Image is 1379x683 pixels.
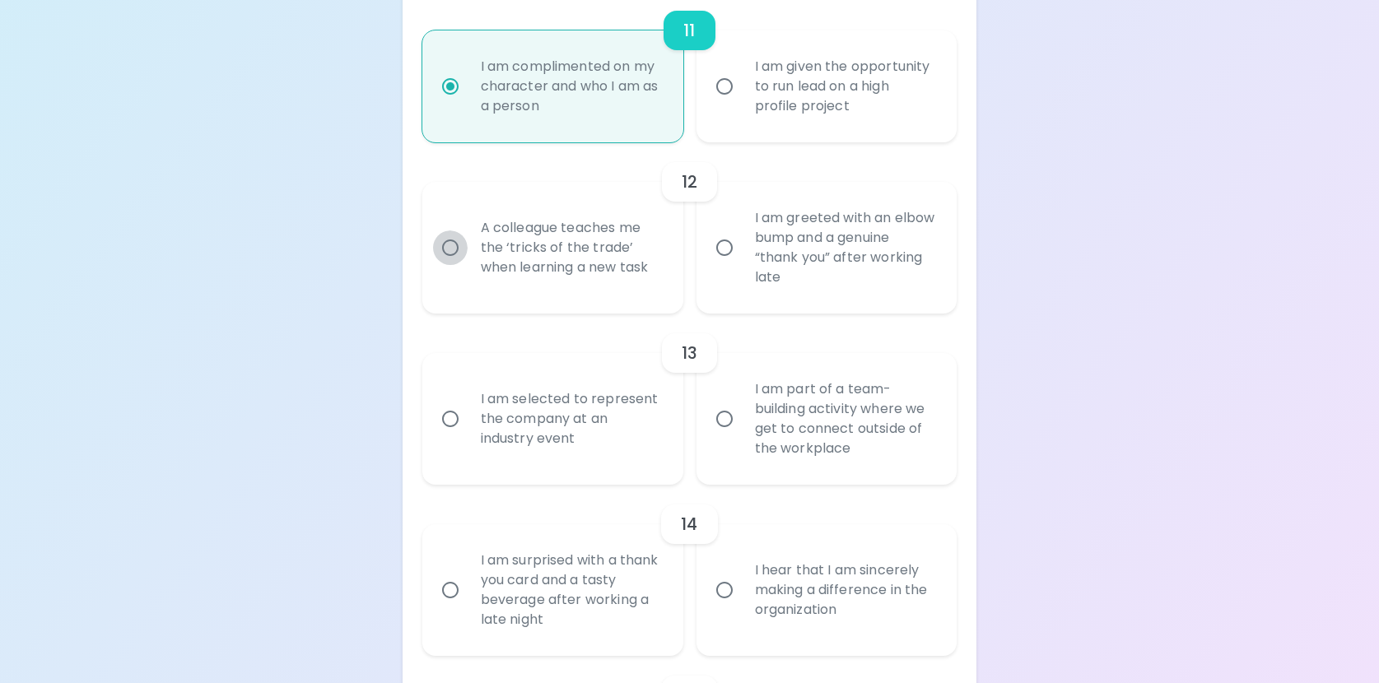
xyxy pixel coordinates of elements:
[742,37,948,136] div: I am given the opportunity to run lead on a high profile project
[422,314,957,485] div: choice-group-check
[742,188,948,307] div: I am greeted with an elbow bump and a genuine “thank you” after working late
[683,17,695,44] h6: 11
[742,360,948,478] div: I am part of a team-building activity where we get to connect outside of the workplace
[681,511,697,537] h6: 14
[468,531,674,649] div: I am surprised with a thank you card and a tasty beverage after working a late night
[422,485,957,656] div: choice-group-check
[742,541,948,639] div: I hear that I am sincerely making a difference in the organization
[422,142,957,314] div: choice-group-check
[468,369,674,468] div: I am selected to represent the company at an industry event
[468,37,674,136] div: I am complimented on my character and who I am as a person
[468,198,674,297] div: A colleague teaches me the ‘tricks of the trade’ when learning a new task
[682,169,697,195] h6: 12
[682,340,697,366] h6: 13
